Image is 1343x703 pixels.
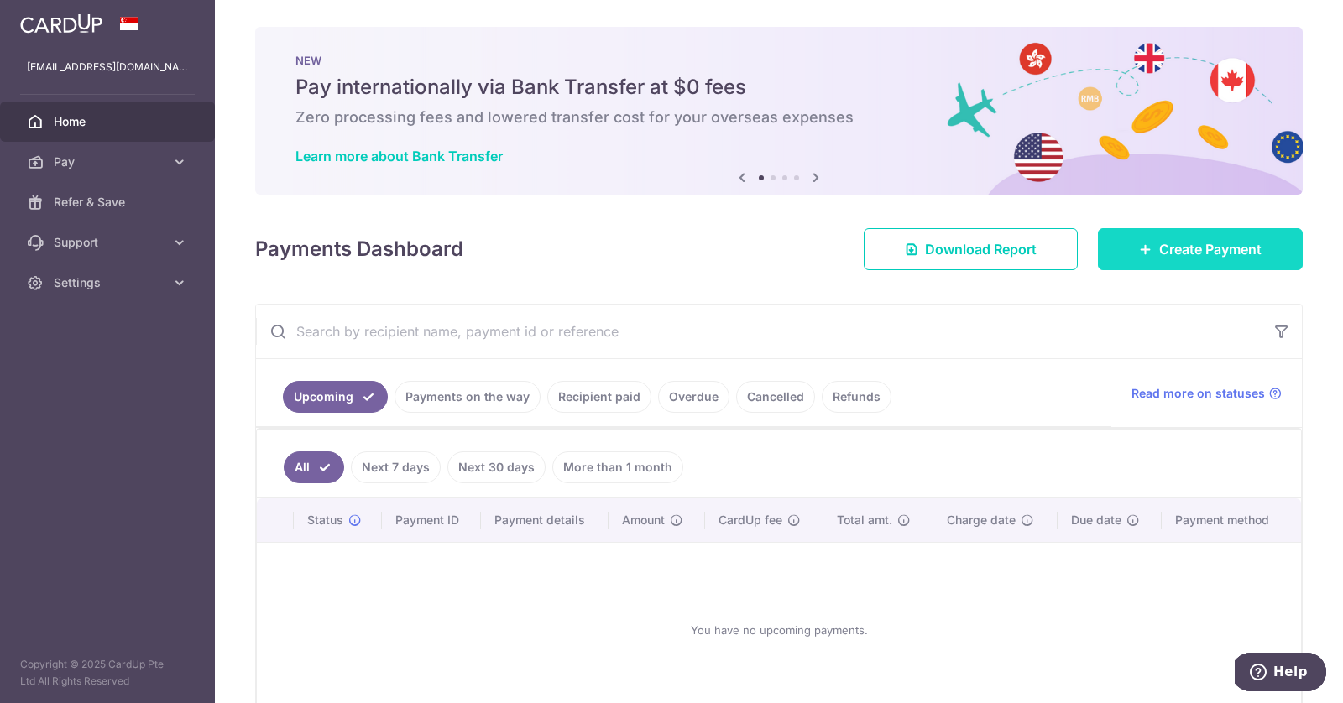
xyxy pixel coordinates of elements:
[1131,385,1282,402] a: Read more on statuses
[382,498,481,542] th: Payment ID
[39,12,73,27] span: Help
[864,228,1078,270] a: Download Report
[295,74,1262,101] h5: Pay internationally via Bank Transfer at $0 fees
[255,234,463,264] h4: Payments Dashboard
[395,381,541,413] a: Payments on the way
[1131,385,1265,402] span: Read more on statuses
[20,13,102,34] img: CardUp
[256,305,1262,358] input: Search by recipient name, payment id or reference
[295,54,1262,67] p: NEW
[283,381,388,413] a: Upcoming
[552,451,683,483] a: More than 1 month
[925,239,1037,259] span: Download Report
[54,234,165,251] span: Support
[54,113,165,130] span: Home
[295,107,1262,128] h6: Zero processing fees and lowered transfer cost for your overseas expenses
[54,274,165,291] span: Settings
[1159,239,1262,259] span: Create Payment
[481,498,609,542] th: Payment details
[255,27,1303,195] img: Bank transfer banner
[1098,228,1303,270] a: Create Payment
[547,381,651,413] a: Recipient paid
[27,59,188,76] p: [EMAIL_ADDRESS][DOMAIN_NAME]
[658,381,729,413] a: Overdue
[736,381,815,413] a: Cancelled
[54,154,165,170] span: Pay
[719,512,782,529] span: CardUp fee
[622,512,665,529] span: Amount
[1235,653,1326,695] iframe: Opens a widget where you can find more information
[54,194,165,211] span: Refer & Save
[947,512,1016,529] span: Charge date
[295,148,503,164] a: Learn more about Bank Transfer
[447,451,546,483] a: Next 30 days
[351,451,441,483] a: Next 7 days
[284,451,344,483] a: All
[307,512,343,529] span: Status
[1162,498,1301,542] th: Payment method
[837,512,892,529] span: Total amt.
[1071,512,1121,529] span: Due date
[822,381,891,413] a: Refunds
